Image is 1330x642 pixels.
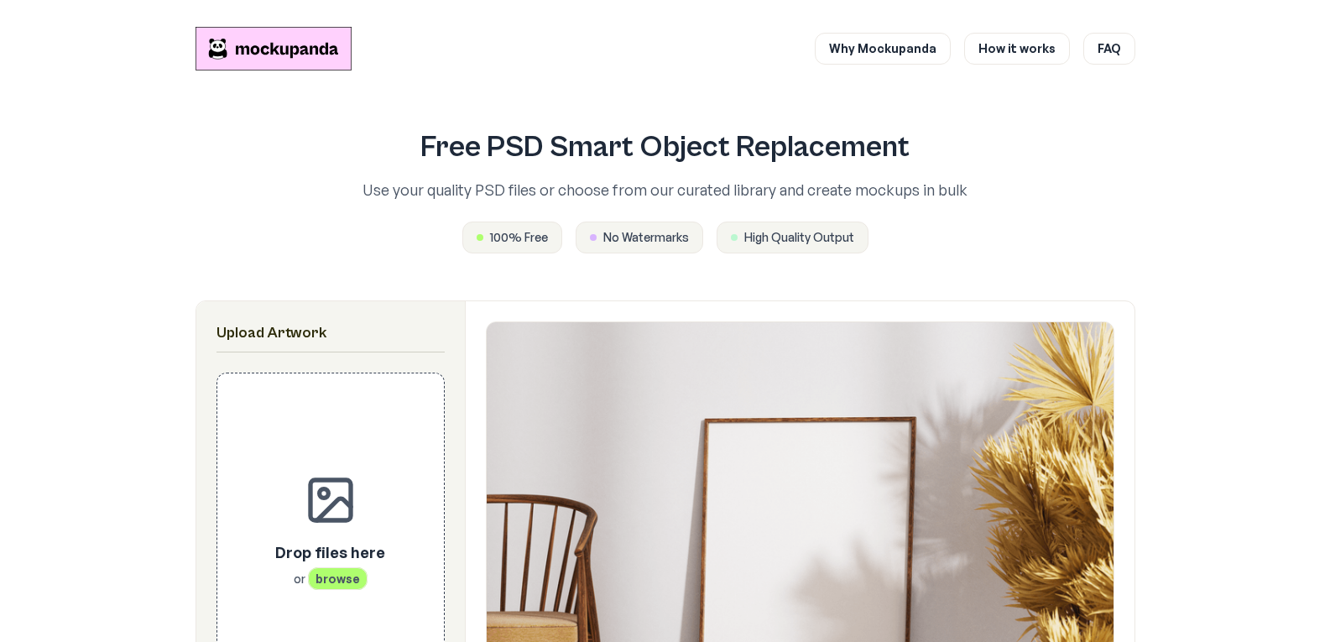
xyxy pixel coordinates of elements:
[275,571,385,587] p: or
[196,27,352,70] a: Mockupanda home
[308,567,368,590] span: browse
[744,229,854,246] span: High Quality Output
[1083,33,1135,65] a: FAQ
[196,27,352,70] img: Mockupanda
[289,131,1041,164] h1: Free PSD Smart Object Replacement
[490,229,548,246] span: 100% Free
[289,178,1041,201] p: Use your quality PSD files or choose from our curated library and create mockups in bulk
[815,33,951,65] a: Why Mockupanda
[603,229,689,246] span: No Watermarks
[275,540,385,564] p: Drop files here
[964,33,1070,65] a: How it works
[216,321,445,345] h2: Upload Artwork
